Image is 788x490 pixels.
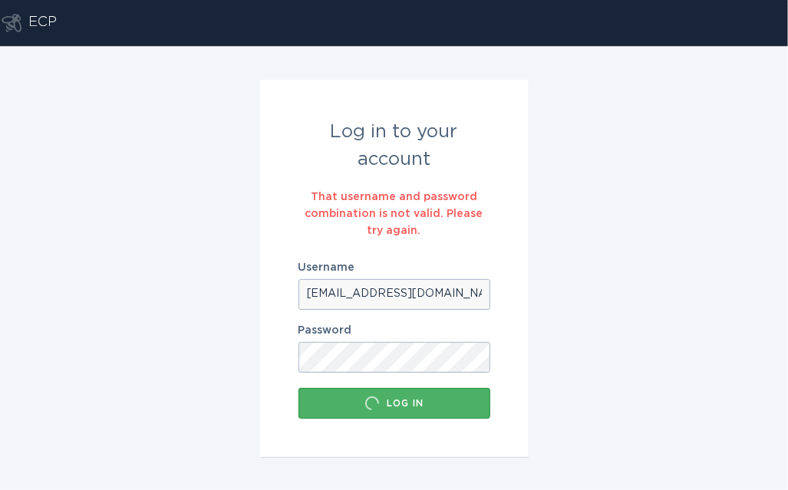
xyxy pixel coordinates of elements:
div: That username and password combination is not valid. Please try again. [298,189,490,239]
div: Log in to your account [298,118,490,173]
label: Password [298,325,490,336]
button: Log in [298,388,490,419]
div: Loading [364,396,380,411]
div: Log in [306,396,483,411]
button: Go to dashboard [2,14,21,32]
label: Username [298,262,490,273]
div: ECP [29,14,58,32]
